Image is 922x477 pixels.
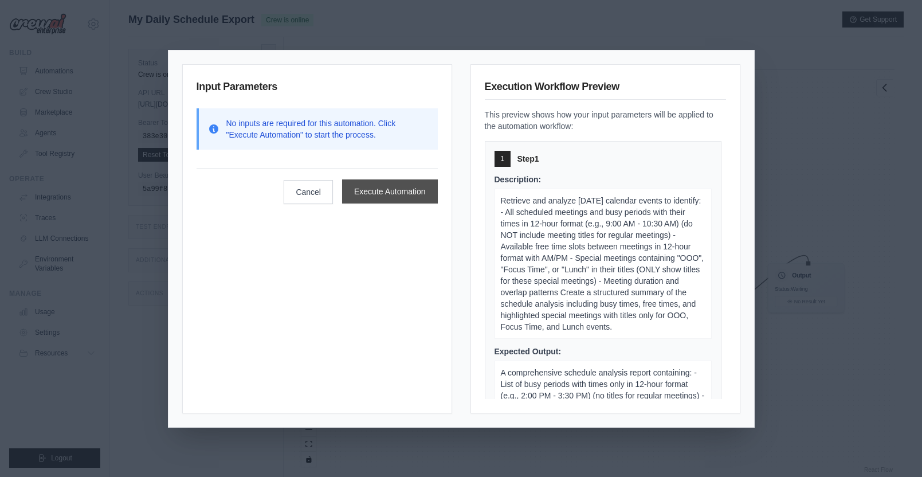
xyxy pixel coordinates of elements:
span: Expected Output: [495,347,562,356]
h3: Execution Workflow Preview [485,79,726,100]
button: Cancel [284,180,333,204]
span: 1 [500,154,504,163]
button: Execute Automation [342,179,438,204]
span: A comprehensive schedule analysis report containing: - List of busy periods with times only in 12... [501,368,705,458]
span: Retrieve and analyze [DATE] calendar events to identify: - All scheduled meetings and busy period... [501,196,704,331]
p: This preview shows how your input parameters will be applied to the automation workflow: [485,109,726,132]
span: Step 1 [517,153,539,165]
p: No inputs are required for this automation. Click "Execute Automation" to start the process. [226,118,429,140]
iframe: Chat Widget [865,422,922,477]
span: Description: [495,175,542,184]
h3: Input Parameters [197,79,438,99]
